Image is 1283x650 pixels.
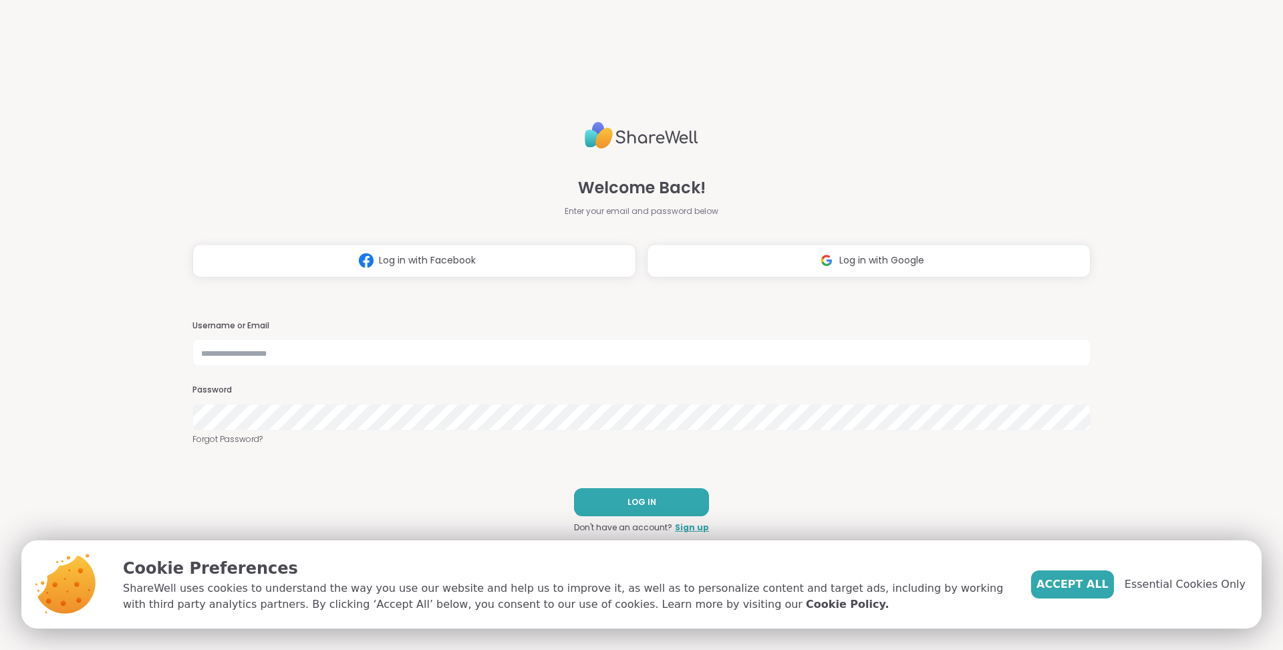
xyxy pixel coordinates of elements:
[574,488,709,516] button: LOG IN
[627,496,656,508] span: LOG IN
[123,580,1010,613] p: ShareWell uses cookies to understand the way you use our website and help us to improve it, as we...
[379,253,476,267] span: Log in with Facebook
[192,433,1091,445] a: Forgot Password?
[578,176,706,200] span: Welcome Back!
[647,244,1091,278] button: Log in with Google
[192,385,1091,396] h3: Password
[192,320,1091,332] h3: Username or Email
[585,116,698,154] img: ShareWell Logo
[675,522,709,534] a: Sign up
[192,244,636,278] button: Log in with Facebook
[814,248,839,273] img: ShareWell Logomark
[806,597,889,613] a: Cookie Policy.
[123,556,1010,580] p: Cookie Preferences
[1125,576,1246,592] span: Essential Cookies Only
[565,205,718,217] span: Enter your email and password below
[353,248,379,273] img: ShareWell Logomark
[1036,576,1109,592] span: Accept All
[574,522,672,534] span: Don't have an account?
[1031,570,1114,599] button: Accept All
[839,253,924,267] span: Log in with Google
